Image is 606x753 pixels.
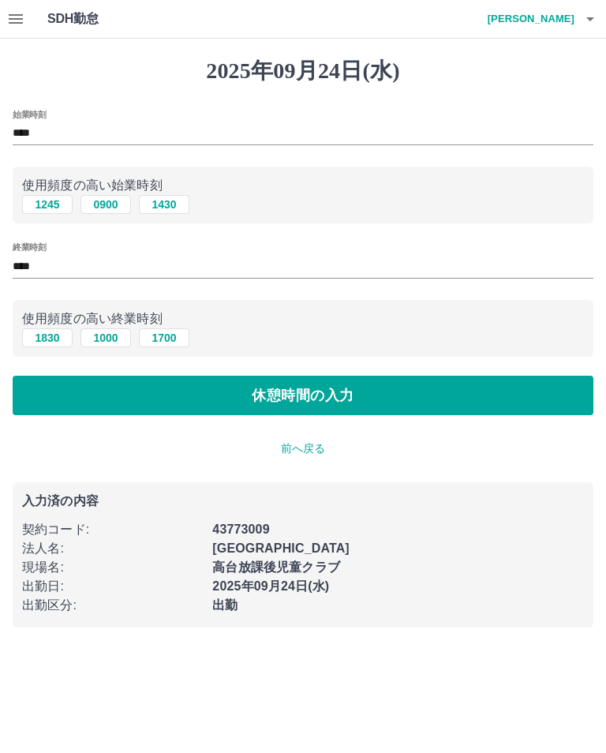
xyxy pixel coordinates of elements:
[22,309,584,328] p: 使用頻度の高い終業時刻
[22,520,203,539] p: 契約コード :
[13,58,593,84] h1: 2025年09月24日(水)
[13,108,46,120] label: 始業時刻
[22,176,584,195] p: 使用頻度の高い始業時刻
[139,328,189,347] button: 1700
[22,596,203,615] p: 出勤区分 :
[212,560,340,574] b: 高台放課後児童クラブ
[22,558,203,577] p: 現場名 :
[22,328,73,347] button: 1830
[22,577,203,596] p: 出勤日 :
[212,523,269,536] b: 43773009
[80,328,131,347] button: 1000
[13,440,593,457] p: 前へ戻る
[13,376,593,415] button: 休憩時間の入力
[212,598,238,612] b: 出勤
[80,195,131,214] button: 0900
[212,541,350,555] b: [GEOGRAPHIC_DATA]
[212,579,329,593] b: 2025年09月24日(水)
[13,242,46,253] label: 終業時刻
[139,195,189,214] button: 1430
[22,495,584,508] p: 入力済の内容
[22,539,203,558] p: 法人名 :
[22,195,73,214] button: 1245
